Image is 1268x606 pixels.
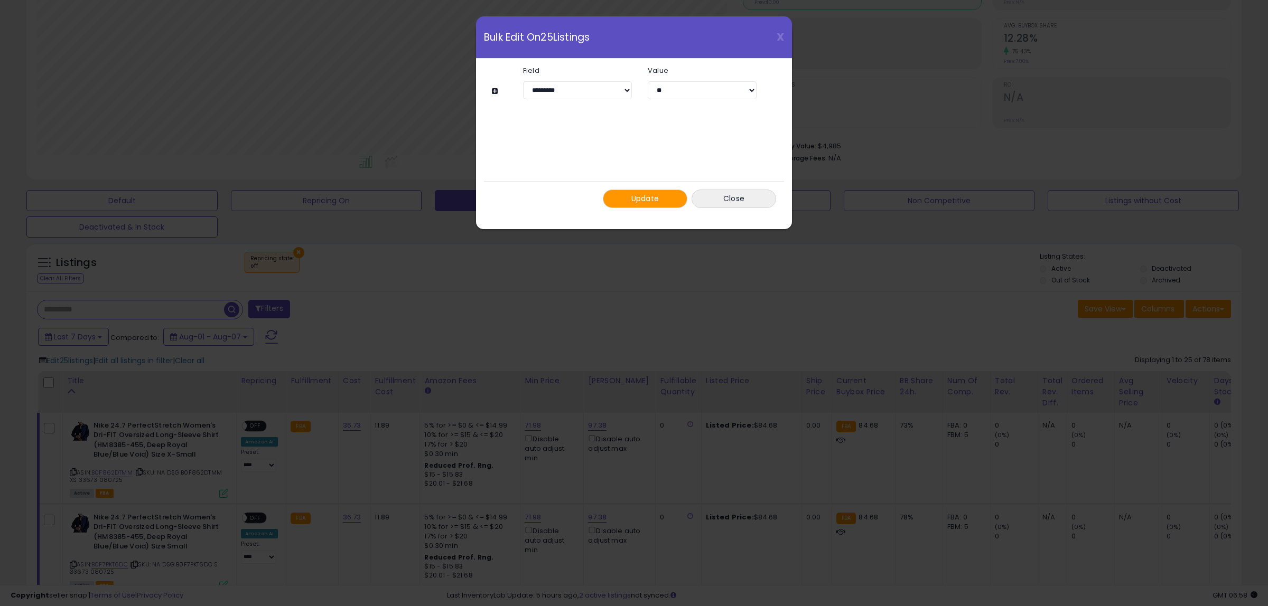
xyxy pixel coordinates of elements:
[484,32,590,42] span: Bulk Edit On 25 Listings
[640,67,764,74] label: Value
[631,193,659,204] span: Update
[515,67,640,74] label: Field
[692,190,776,208] button: Close
[777,30,784,44] span: X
